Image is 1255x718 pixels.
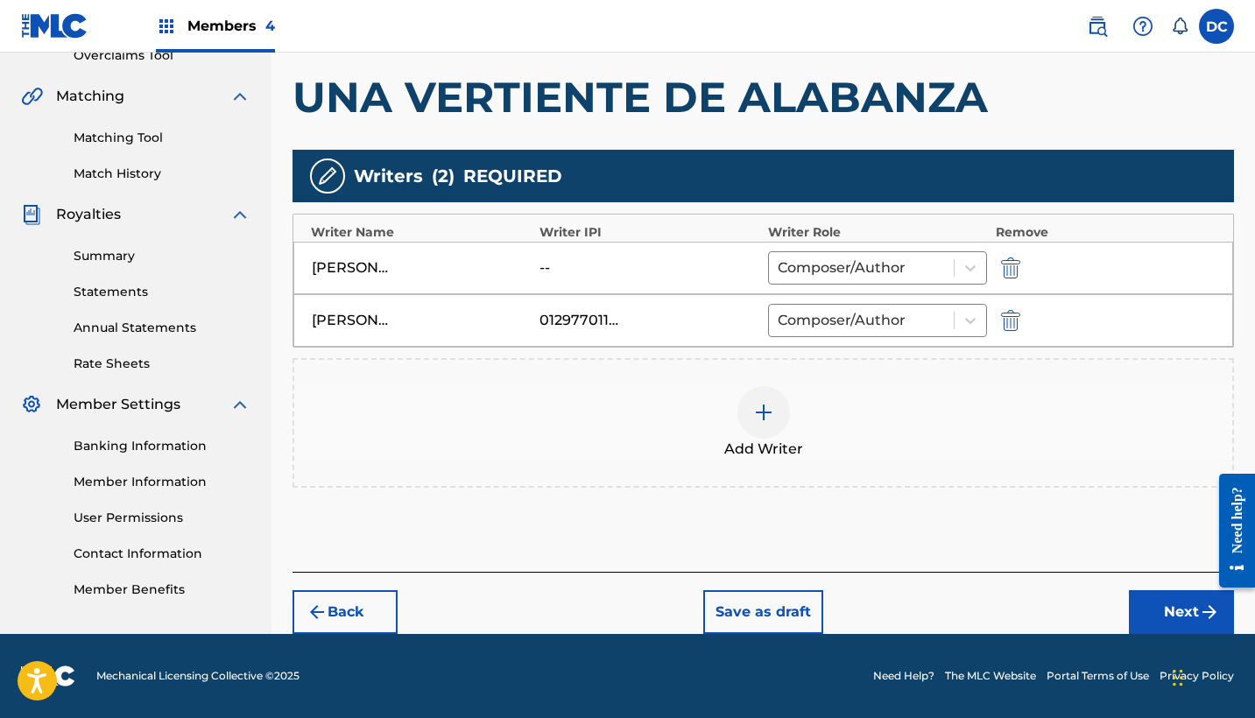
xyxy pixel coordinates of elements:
img: Royalties [21,204,42,225]
div: Widget de chat [1167,634,1255,718]
iframe: Resource Center [1206,459,1255,603]
a: Portal Terms of Use [1047,668,1149,684]
span: Mechanical Licensing Collective © 2025 [96,668,300,684]
a: Summary [74,247,250,265]
img: 12a2ab48e56ec057fbd8.svg [1001,257,1020,278]
button: Next [1129,590,1234,634]
a: Statements [74,283,250,301]
img: help [1132,16,1153,37]
span: Add Writer [724,439,803,460]
img: Top Rightsholders [156,16,177,37]
div: User Menu [1199,9,1234,44]
div: Help [1125,9,1160,44]
span: 4 [265,18,275,34]
iframe: Chat Widget [1167,634,1255,718]
img: expand [229,86,250,107]
button: Save as draft [703,590,823,634]
a: Public Search [1080,9,1115,44]
span: Writers [354,163,423,189]
img: 12a2ab48e56ec057fbd8.svg [1001,310,1020,331]
a: Privacy Policy [1160,668,1234,684]
a: User Permissions [74,509,250,527]
img: logo [21,665,75,686]
span: Members [187,16,275,36]
span: REQUIRED [463,163,562,189]
span: ( 2 ) [432,163,455,189]
img: expand [229,394,250,415]
a: Member Benefits [74,581,250,599]
div: Writer IPI [539,223,759,242]
div: Writer Role [768,223,988,242]
span: Royalties [56,204,121,225]
img: writers [317,165,338,187]
a: Need Help? [873,668,934,684]
img: MLC Logo [21,13,88,39]
span: Member Settings [56,394,180,415]
img: f7272a7cc735f4ea7f67.svg [1199,602,1220,623]
div: Writer Name [311,223,531,242]
div: Remove [996,223,1216,242]
a: Annual Statements [74,319,250,337]
h1: UNA VERTIENTE DE ALABANZA [293,71,1234,123]
a: Member Information [74,473,250,491]
a: Contact Information [74,545,250,563]
a: The MLC Website [945,668,1036,684]
span: Matching [56,86,124,107]
a: Match History [74,165,250,183]
img: 7ee5dd4eb1f8a8e3ef2f.svg [307,602,328,623]
img: search [1087,16,1108,37]
a: Matching Tool [74,129,250,147]
img: add [753,402,774,423]
div: Notifications [1171,18,1188,35]
a: Overclaims Tool [74,46,250,65]
a: Rate Sheets [74,355,250,373]
img: expand [229,204,250,225]
button: Back [293,590,398,634]
div: Arrastrar [1173,651,1183,704]
img: Member Settings [21,394,42,415]
img: Matching [21,86,43,107]
a: Banking Information [74,437,250,455]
